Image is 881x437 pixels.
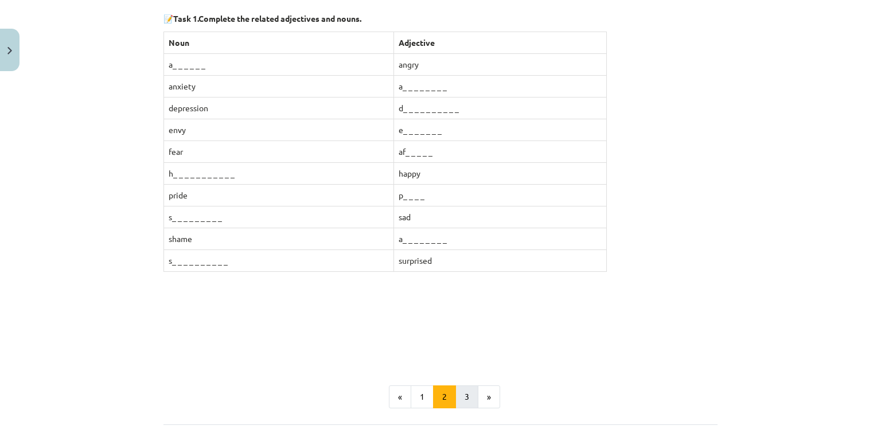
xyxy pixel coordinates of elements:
td: surprised [394,250,607,272]
td: a_ _ _ _ _ _ [164,54,394,76]
td: happy [394,163,607,185]
button: 2 [433,385,456,408]
td: s_ _ _ _ _ _ _ _ _ [164,206,394,228]
td: shame [164,228,394,250]
td: h_ _ _ _ _ _ _ _ _ _ _ [164,163,394,185]
td: depression [164,97,394,119]
strong: Complete the related adjectives and nouns. [198,13,361,24]
th: Adjective [394,32,607,54]
td: anxiety [164,76,394,97]
button: 3 [455,385,478,408]
button: » [478,385,500,408]
td: angry [394,54,607,76]
td: s_ _ _ _ _ _ _ _ _ _ [164,250,394,272]
th: Noun [164,32,394,54]
button: 1 [411,385,434,408]
td: d_ _ _ _ _ _ _ _ _ _ [394,97,607,119]
iframe: Topic 3. Vocabulary – human body, health. Task 1. 9.kl. 1. iesk [163,291,718,338]
td: fear [164,141,394,163]
button: « [389,385,411,408]
td: envy [164,119,394,141]
td: sad [394,206,607,228]
img: icon-close-lesson-0947bae3869378f0d4975bcd49f059093ad1ed9edebbc8119c70593378902aed.svg [7,47,12,54]
td: p_ _ _ _ [394,185,607,206]
nav: Page navigation example [163,385,718,408]
td: af_ _ _ _ _ [394,141,607,163]
b: Task 1. [173,13,198,24]
td: pride [164,185,394,206]
p: 📝 [163,1,718,25]
td: a_ _ _ _ _ _ _ _ [394,76,607,97]
td: e_ _ _ _ _ _ _ [394,119,607,141]
td: a_ _ _ _ _ _ _ _ [394,228,607,250]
